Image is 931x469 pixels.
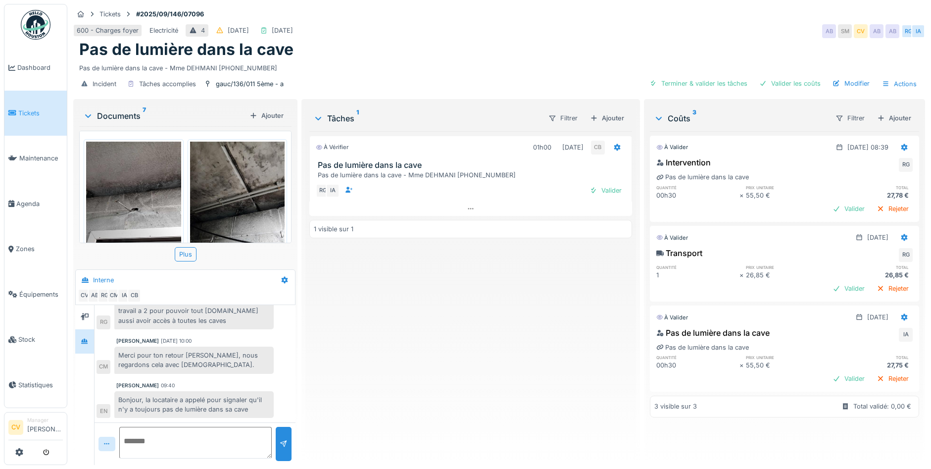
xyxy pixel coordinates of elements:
[228,26,249,35] div: [DATE]
[97,360,110,374] div: CM
[746,184,830,191] h6: prix unitaire
[79,40,294,59] h1: Pas de lumière dans la cave
[829,184,913,191] h6: total
[829,361,913,370] div: 27,75 €
[746,191,830,200] div: 55,50 €
[911,24,925,38] div: IA
[829,191,913,200] div: 27,78 €
[654,112,827,124] div: Coûts
[829,354,913,361] h6: total
[4,181,67,227] a: Agenda
[114,391,274,418] div: Bonjour, la locataire a appelé pour signaler qu'il n'y a toujours pas de lumière dans sa cave
[878,77,921,91] div: Actions
[854,24,868,38] div: CV
[829,282,869,295] div: Valider
[901,24,915,38] div: RG
[829,270,913,280] div: 26,85 €
[656,156,711,168] div: Intervention
[4,91,67,136] a: Tickets
[656,343,749,352] div: Pas de lumière dans la cave
[586,111,628,125] div: Ajouter
[127,289,141,303] div: CB
[899,248,913,262] div: RG
[829,264,913,270] h6: total
[739,270,746,280] div: ×
[656,234,688,242] div: À valider
[847,143,888,152] div: [DATE] 08:39
[899,158,913,172] div: RG
[149,26,178,35] div: Electricité
[318,160,628,170] h3: Pas de lumière dans la cave
[4,226,67,272] a: Zones
[544,111,582,125] div: Filtrer
[829,372,869,385] div: Valider
[829,77,874,90] div: Modifier
[161,382,175,389] div: 09:40
[873,111,915,125] div: Ajouter
[117,289,131,303] div: IA
[97,315,110,329] div: RG
[88,289,101,303] div: AB
[746,270,830,280] div: 26,85 €
[533,143,551,152] div: 01h00
[586,184,626,197] div: Valider
[161,337,192,345] div: [DATE] 10:00
[18,335,63,344] span: Stock
[27,417,63,424] div: Manager
[4,272,67,317] a: Équipements
[114,347,274,373] div: Merci pour ton retour [PERSON_NAME], nous regardons cela avec [DEMOGRAPHIC_DATA].
[654,402,697,411] div: 3 visible sur 3
[19,290,63,299] span: Équipements
[272,26,293,35] div: [DATE]
[316,143,348,152] div: À vérifier
[656,143,688,152] div: À valider
[356,112,359,124] sup: 1
[93,275,114,285] div: Interne
[656,191,740,200] div: 00h30
[16,244,63,254] span: Zones
[93,79,116,89] div: Incident
[656,264,740,270] h6: quantité
[17,63,63,72] span: Dashboard
[313,112,540,124] div: Tâches
[201,26,205,35] div: 4
[899,328,913,342] div: IA
[316,184,330,198] div: RG
[746,361,830,370] div: 55,50 €
[98,289,111,303] div: RG
[562,143,584,152] div: [DATE]
[656,247,702,259] div: Transport
[853,402,911,411] div: Total validé: 0,00 €
[656,184,740,191] h6: quantité
[656,270,740,280] div: 1
[656,354,740,361] h6: quantité
[739,191,746,200] div: ×
[314,224,353,234] div: 1 visible sur 1
[8,420,23,435] li: CV
[656,172,749,182] div: Pas de lumière dans la cave
[8,417,63,440] a: CV Manager[PERSON_NAME]
[27,417,63,438] li: [PERSON_NAME]
[318,170,628,180] div: Pas de lumière dans la cave - Mme DEHMANI [PHONE_NUMBER]
[99,9,121,19] div: Tickets
[873,282,913,295] div: Rejeter
[216,79,284,89] div: gauc/136/011 5ème - a
[867,313,888,322] div: [DATE]
[746,354,830,361] h6: prix unitaire
[656,313,688,322] div: À valider
[692,112,696,124] sup: 3
[4,317,67,363] a: Stock
[746,264,830,270] h6: prix unitaire
[77,26,139,35] div: 600 - Charges foyer
[870,24,883,38] div: AB
[18,380,63,390] span: Statistiques
[107,289,121,303] div: CM
[175,247,196,261] div: Plus
[838,24,852,38] div: SM
[18,108,63,118] span: Tickets
[656,361,740,370] div: 00h30
[867,233,888,242] div: [DATE]
[83,110,245,122] div: Documents
[4,45,67,91] a: Dashboard
[116,337,159,345] div: [PERSON_NAME]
